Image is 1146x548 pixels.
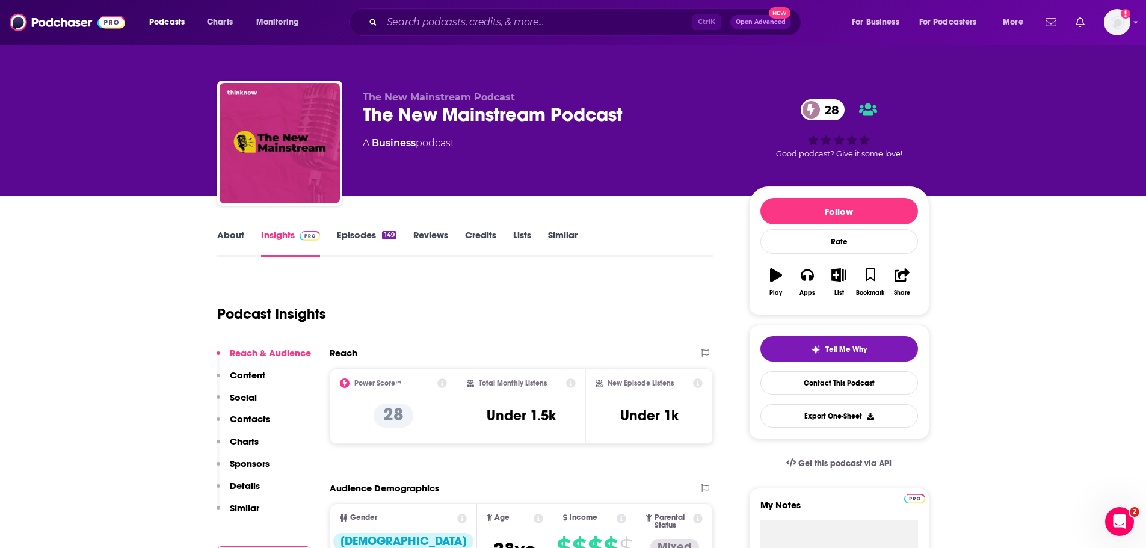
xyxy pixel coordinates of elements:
p: Social [230,392,257,403]
iframe: Intercom live chat [1105,507,1134,536]
span: 28 [813,99,845,120]
div: Bookmark [856,289,884,297]
div: Share [894,289,910,297]
button: Open AdvancedNew [730,15,791,29]
p: Similar [230,502,259,514]
a: Business [372,137,416,149]
a: Charts [199,13,240,32]
img: The New Mainstream Podcast [220,83,340,203]
button: tell me why sparkleTell Me Why [760,336,918,362]
span: Income [570,514,597,522]
span: Open Advanced [736,19,786,25]
button: open menu [248,13,315,32]
button: open menu [141,13,200,32]
button: Bookmark [855,260,886,304]
div: Search podcasts, credits, & more... [360,8,813,36]
a: Lists [513,229,531,257]
a: Reviews [413,229,448,257]
h3: Under 1.5k [487,407,556,425]
p: 28 [374,404,413,428]
span: Tell Me Why [825,345,867,354]
span: More [1003,14,1023,31]
h1: Podcast Insights [217,305,326,323]
button: Follow [760,198,918,224]
p: Charts [230,436,259,447]
button: Charts [217,436,259,458]
img: tell me why sparkle [811,345,821,354]
p: Contacts [230,413,270,425]
span: Podcasts [149,14,185,31]
p: Details [230,480,260,491]
a: 28 [801,99,845,120]
h2: Power Score™ [354,379,401,387]
a: Pro website [904,492,925,503]
button: Social [217,392,257,414]
span: Logged in as WesBurdett [1104,9,1130,35]
button: open menu [911,13,994,32]
button: Content [217,369,265,392]
img: Podchaser Pro [300,231,321,241]
div: A podcast [363,136,454,150]
a: Credits [465,229,496,257]
label: My Notes [760,499,918,520]
svg: Add a profile image [1121,9,1130,19]
span: New [769,7,790,19]
div: Apps [799,289,815,297]
h3: Under 1k [620,407,679,425]
span: For Podcasters [919,14,977,31]
span: Ctrl K [692,14,721,30]
button: Contacts [217,413,270,436]
span: The New Mainstream Podcast [363,91,515,103]
span: Charts [207,14,233,31]
span: 2 [1130,507,1139,517]
div: List [834,289,844,297]
button: Similar [217,502,259,525]
h2: New Episode Listens [608,379,674,387]
button: List [823,260,854,304]
h2: Audience Demographics [330,482,439,494]
h2: Reach [330,347,357,359]
span: Gender [350,514,377,522]
a: Show notifications dropdown [1041,12,1061,32]
button: Export One-Sheet [760,404,918,428]
p: Content [230,369,265,381]
a: About [217,229,244,257]
a: Contact This Podcast [760,371,918,395]
div: 28Good podcast? Give it some love! [749,91,929,166]
a: Similar [548,229,578,257]
div: Play [769,289,782,297]
img: User Profile [1104,9,1130,35]
div: 149 [382,231,396,239]
button: Details [217,480,260,502]
a: InsightsPodchaser Pro [261,229,321,257]
div: Rate [760,229,918,254]
span: Get this podcast via API [798,458,892,469]
button: Apps [792,260,823,304]
button: Play [760,260,792,304]
button: Sponsors [217,458,270,480]
input: Search podcasts, credits, & more... [382,13,692,32]
span: Good podcast? Give it some love! [776,149,902,158]
span: Age [494,514,510,522]
img: Podchaser - Follow, Share and Rate Podcasts [10,11,125,34]
p: Sponsors [230,458,270,469]
span: For Business [852,14,899,31]
a: Episodes149 [337,229,396,257]
a: Show notifications dropdown [1071,12,1089,32]
p: Reach & Audience [230,347,311,359]
button: open menu [843,13,914,32]
h2: Total Monthly Listens [479,379,547,387]
span: Parental Status [655,514,691,529]
img: Podchaser Pro [904,494,925,503]
button: Share [886,260,917,304]
a: Get this podcast via API [777,449,902,478]
button: open menu [994,13,1038,32]
button: Reach & Audience [217,347,311,369]
button: Show profile menu [1104,9,1130,35]
span: Monitoring [256,14,299,31]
